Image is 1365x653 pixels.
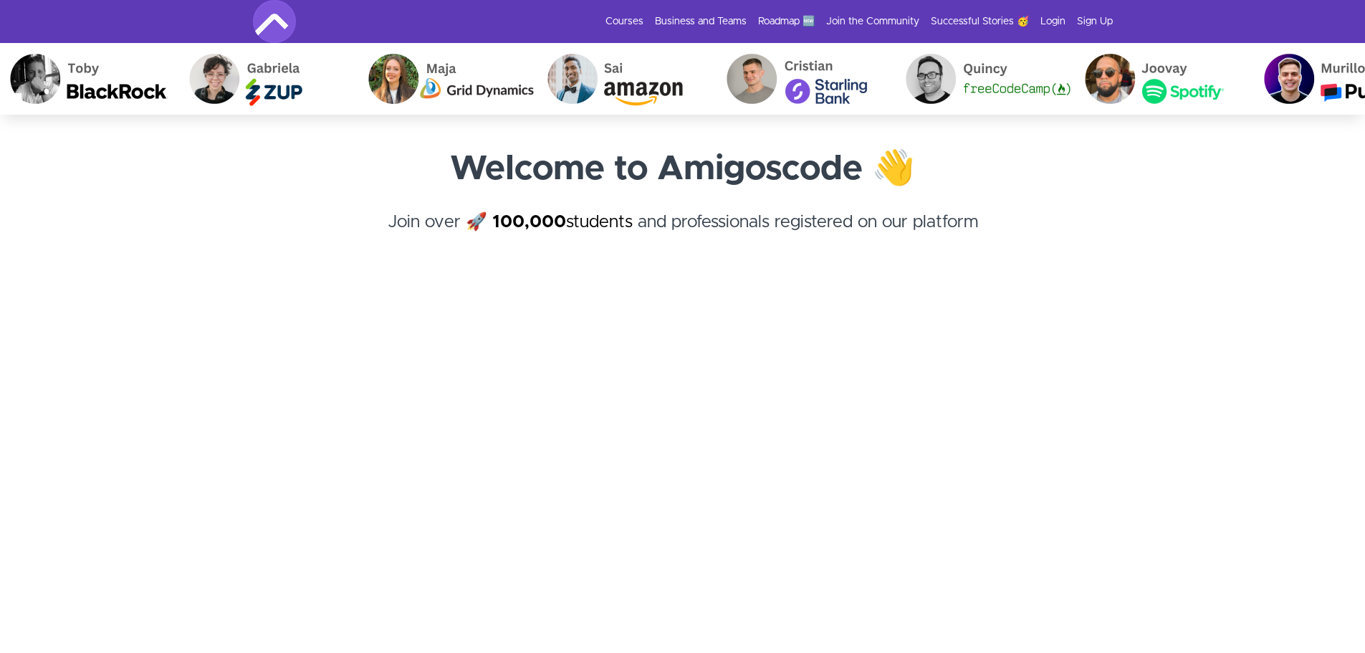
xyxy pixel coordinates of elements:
[931,14,1029,29] a: Successful Stories 🥳
[826,14,919,29] a: Join the Community
[358,43,537,115] img: Maja
[450,152,915,186] strong: Welcome to Amigoscode 👋
[605,14,643,29] a: Courses
[1040,14,1065,29] a: Login
[1077,14,1113,29] a: Sign Up
[655,14,747,29] a: Business and Teams
[717,43,896,115] img: Cristian
[492,214,633,231] a: 100,000students
[1075,43,1254,115] img: Joovay
[537,43,717,115] img: Sai
[253,209,1113,261] h4: Join over 🚀 and professionals registered on our platform
[758,14,815,29] a: Roadmap 🆕
[896,43,1075,115] img: Quincy
[179,43,358,115] img: Gabriela
[492,214,566,231] strong: 100,000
